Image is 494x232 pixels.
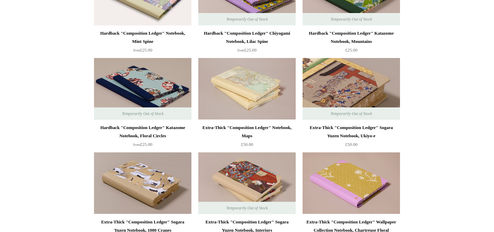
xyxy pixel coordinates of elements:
img: Extra-Thick "Composition Ledger" Wallpaper Collection Notebook, Chartreuse Floral [303,152,400,214]
a: Extra-Thick "Composition Ledger" Sogara Yuzen Notebook, 1000 Cranes Extra-Thick "Composition Ledg... [94,152,191,214]
span: from [237,48,244,52]
span: £25.00 [345,47,357,53]
span: from [133,143,140,147]
div: Extra-Thick "Composition Ledger" Sogara Yuzen Notebook, Ukiyo-e [304,124,398,140]
a: Hardback "Composition Ledger" Katazome Notebook, Floral Circles from£25.00 [94,124,191,152]
a: Hardback "Composition Ledger" Katazome Notebook, Mountains £25.00 [303,29,400,57]
a: Extra-Thick "Composition Ledger" Notebook, Maps £50.00 [198,124,296,152]
div: Hardback "Composition Ledger" Katazome Notebook, Floral Circles [96,124,190,140]
span: Temporarily Out of Stock [324,107,379,120]
span: £50.00 [345,142,357,147]
a: Extra-Thick "Composition Ledger" Sogara Yuzen Notebook, Ukiyo-e £50.00 [303,124,400,152]
img: Hardback "Composition Ledger" Katazome Notebook, Floral Circles [94,58,191,120]
img: Extra-Thick "Composition Ledger" Sogara Yuzen Notebook, Interiors [198,152,296,214]
img: Extra-Thick "Composition Ledger" Sogara Yuzen Notebook, Ukiyo-e [303,58,400,120]
span: £25.00 [133,47,152,53]
span: Temporarily Out of Stock [324,13,379,25]
img: Extra-Thick "Composition Ledger" Notebook, Maps [198,58,296,120]
a: Extra-Thick "Composition Ledger" Notebook, Maps Extra-Thick "Composition Ledger" Notebook, Maps [198,58,296,120]
a: Hardback "Composition Ledger" Notebook, Mint Spine from£25.00 [94,29,191,57]
a: Extra-Thick "Composition Ledger" Sogara Yuzen Notebook, Interiors Extra-Thick "Composition Ledger... [198,152,296,214]
a: Extra-Thick "Composition Ledger" Sogara Yuzen Notebook, Ukiyo-e Extra-Thick "Composition Ledger" ... [303,58,400,120]
span: Temporarily Out of Stock [219,13,274,25]
span: £25.00 [133,142,152,147]
a: Extra-Thick "Composition Ledger" Wallpaper Collection Notebook, Chartreuse Floral Extra-Thick "Co... [303,152,400,214]
div: Extra-Thick "Composition Ledger" Notebook, Maps [200,124,294,140]
span: Temporarily Out of Stock [115,107,170,120]
span: Temporarily Out of Stock [219,202,274,214]
div: Hardback "Composition Ledger" Chiyogami Notebook, Lilac Spine [200,29,294,46]
span: £50.00 [241,142,253,147]
span: from [133,48,140,52]
div: Hardback "Composition Ledger" Katazome Notebook, Mountains [304,29,398,46]
img: Extra-Thick "Composition Ledger" Sogara Yuzen Notebook, 1000 Cranes [94,152,191,214]
span: £25.00 [237,47,257,53]
div: Hardback "Composition Ledger" Notebook, Mint Spine [96,29,190,46]
a: Hardback "Composition Ledger" Katazome Notebook, Floral Circles Hardback "Composition Ledger" Kat... [94,58,191,120]
a: Hardback "Composition Ledger" Chiyogami Notebook, Lilac Spine from£25.00 [198,29,296,57]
